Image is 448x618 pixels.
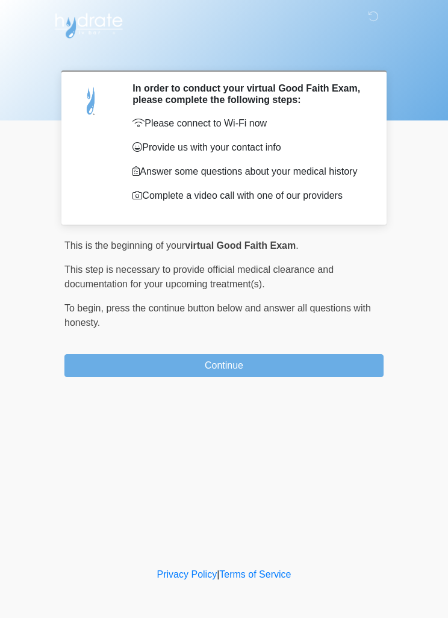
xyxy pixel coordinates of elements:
a: | [217,569,219,579]
img: Hydrate IV Bar - Scottsdale Logo [52,9,125,39]
span: This step is necessary to provide official medical clearance and documentation for your upcoming ... [64,264,334,289]
span: press the continue button below and answer all questions with honesty. [64,303,371,328]
h1: ‎ ‎ ‎ [55,43,393,66]
img: Agent Avatar [73,83,110,119]
a: Privacy Policy [157,569,217,579]
strong: virtual Good Faith Exam [185,240,296,251]
button: Continue [64,354,384,377]
p: Please connect to Wi-Fi now [132,116,366,131]
span: . [296,240,298,251]
a: Terms of Service [219,569,291,579]
p: Answer some questions about your medical history [132,164,366,179]
p: Complete a video call with one of our providers [132,189,366,203]
span: To begin, [64,303,106,313]
h2: In order to conduct your virtual Good Faith Exam, please complete the following steps: [132,83,366,105]
span: This is the beginning of your [64,240,185,251]
p: Provide us with your contact info [132,140,366,155]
